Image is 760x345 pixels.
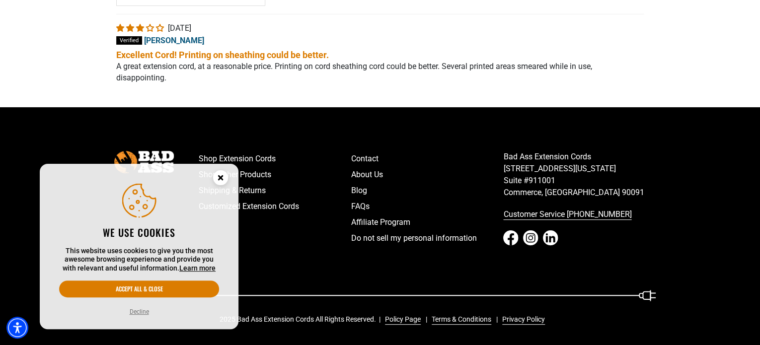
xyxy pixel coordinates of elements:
[381,314,421,325] a: Policy Page
[220,314,552,325] div: 2025 Bad Ass Extension Cords All Rights Reserved.
[116,61,644,83] p: A great extension cord, at a reasonable price. Printing on cord sheathing cord could be better. S...
[351,183,504,199] a: Blog
[351,199,504,214] a: FAQs
[199,183,351,199] a: Shipping & Returns
[127,307,152,317] button: Decline
[59,280,219,297] button: Accept all & close
[428,314,491,325] a: Terms & Conditions
[6,317,28,339] div: Accessibility Menu
[351,151,504,167] a: Contact
[351,167,504,183] a: About Us
[351,230,504,246] a: Do not sell my personal information
[199,199,351,214] a: Customized Extension Cords
[351,214,504,230] a: Affiliate Program
[503,207,656,222] a: call 833-674-1699
[40,164,238,330] aside: Cookie Consent
[199,167,351,183] a: Shop Other Products
[498,314,545,325] a: Privacy Policy
[59,247,219,273] p: This website uses cookies to give you the most awesome browsing experience and provide you with r...
[168,23,191,33] span: [DATE]
[59,226,219,239] h2: We use cookies
[503,151,656,199] p: Bad Ass Extension Cords [STREET_ADDRESS][US_STATE] Suite #911001 Commerce, [GEOGRAPHIC_DATA] 90091
[179,264,216,272] a: This website uses cookies to give you the most awesome browsing experience and provide you with r...
[503,230,518,245] a: Facebook - open in a new tab
[116,49,644,61] b: Excellent Cord! Printing on sheathing could be better.
[543,230,558,245] a: LinkedIn - open in a new tab
[203,164,238,195] button: Close this option
[144,36,204,45] span: [PERSON_NAME]
[199,151,351,167] a: Shop Extension Cords
[114,151,174,173] img: Bad Ass Extension Cords
[116,23,166,33] span: 3 star review
[523,230,538,245] a: Instagram - open in a new tab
